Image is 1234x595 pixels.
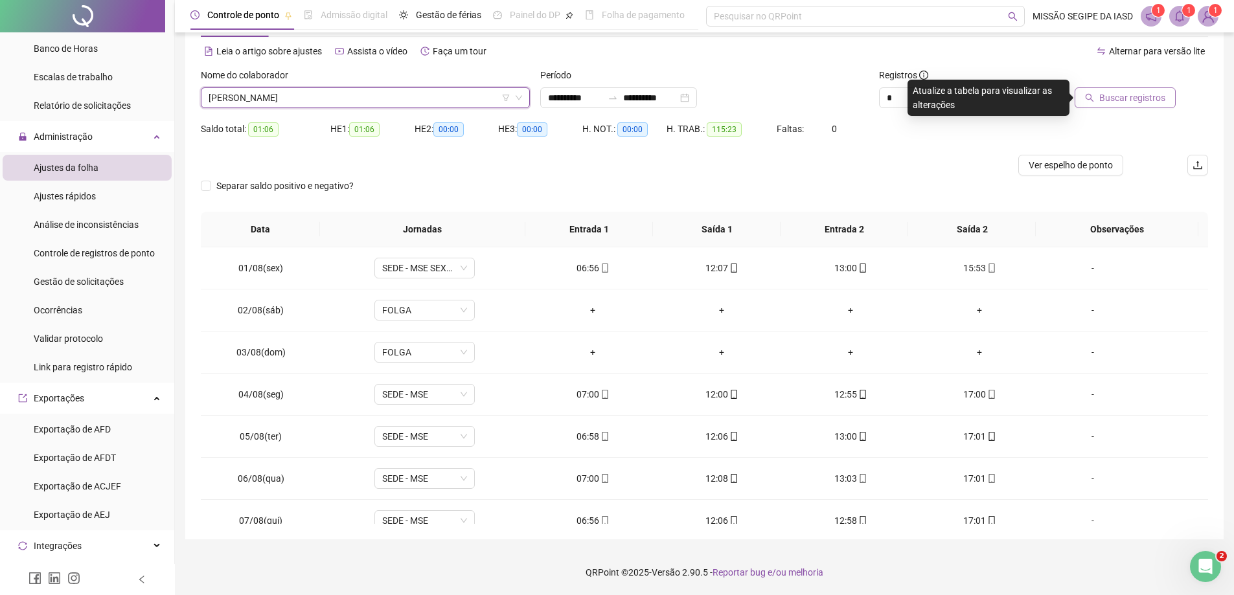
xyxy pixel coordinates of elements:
[539,387,647,401] div: 07:00
[34,393,84,403] span: Exportações
[34,362,132,372] span: Link para registro rápido
[382,427,467,446] span: SEDE - MSE
[1213,6,1218,15] span: 1
[18,541,27,550] span: sync
[728,516,738,525] span: mobile
[986,390,996,399] span: mobile
[781,212,908,247] th: Entrada 2
[582,122,667,137] div: H. NOT.:
[599,264,610,273] span: mobile
[1055,303,1131,317] div: -
[668,387,776,401] div: 12:00
[926,261,1034,275] div: 15:53
[1145,10,1157,22] span: notification
[1190,551,1221,582] iframe: Intercom live chat
[926,471,1034,486] div: 17:01
[857,432,867,441] span: mobile
[304,10,313,19] span: file-done
[668,471,776,486] div: 12:08
[668,429,776,443] div: 12:06
[908,80,1069,116] div: Atualize a tabela para visualizar as alterações
[728,264,738,273] span: mobile
[832,124,837,134] span: 0
[857,264,867,273] span: mobile
[382,511,467,530] span: SEDE - MSE
[216,46,322,56] span: Leia o artigo sobre ajustes
[1187,6,1191,15] span: 1
[238,473,284,484] span: 06/08(qua)
[493,10,502,19] span: dashboard
[857,474,867,483] span: mobile
[433,122,464,137] span: 00:00
[190,10,200,19] span: clock-circle
[347,46,407,56] span: Assista o vídeo
[728,474,738,483] span: mobile
[1046,222,1188,236] span: Observações
[34,305,82,315] span: Ocorrências
[926,429,1034,443] div: 17:01
[707,122,742,137] span: 115:23
[335,47,344,56] span: youtube
[1055,261,1131,275] div: -
[539,345,647,359] div: +
[175,550,1234,595] footer: QRPoint © 2025 - 2.90.5 -
[879,68,928,82] span: Registros
[926,303,1034,317] div: +
[668,345,776,359] div: +
[284,12,292,19] span: pushpin
[608,93,618,103] span: swap-right
[667,122,777,137] div: H. TRAB.:
[510,10,560,20] span: Painel do DP
[498,122,582,137] div: HE 3:
[797,303,905,317] div: +
[1099,91,1165,105] span: Buscar registros
[201,122,330,137] div: Saldo total:
[248,122,279,137] span: 01:06
[1152,4,1165,17] sup: 1
[34,191,96,201] span: Ajustes rápidos
[539,513,647,528] div: 06:56
[204,47,213,56] span: file-text
[919,71,928,80] span: info-circle
[926,345,1034,359] div: +
[617,122,648,137] span: 00:00
[201,68,297,82] label: Nome do colaborador
[566,12,573,19] span: pushpin
[240,431,282,442] span: 05/08(ter)
[599,390,610,399] span: mobile
[797,471,905,486] div: 13:03
[857,390,867,399] span: mobile
[926,513,1034,528] div: 17:01
[238,389,284,399] span: 04/08(seg)
[416,10,481,20] span: Gestão de férias
[986,516,996,525] span: mobile
[926,387,1034,401] div: 17:00
[34,276,124,287] span: Gestão de solicitações
[539,303,647,317] div: +
[668,303,776,317] div: +
[1097,47,1106,56] span: swap
[321,10,387,20] span: Admissão digital
[34,163,98,173] span: Ajustes da folha
[420,47,429,56] span: history
[18,394,27,403] span: export
[1156,6,1161,15] span: 1
[797,345,905,359] div: +
[34,541,82,551] span: Integrações
[1018,155,1123,175] button: Ver espelho de ponto
[713,567,823,578] span: Reportar bug e/ou melhoria
[382,258,467,278] span: SEDE - MSE SEXTA
[34,333,103,344] span: Validar protocolo
[330,122,415,137] div: HE 1:
[539,429,647,443] div: 06:58
[728,432,738,441] span: mobile
[236,347,286,357] span: 03/08(dom)
[797,513,905,528] div: 12:58
[320,212,525,247] th: Jornadas
[34,510,110,520] span: Exportação de AEJ
[34,481,121,491] span: Exportação de ACJEF
[797,261,905,275] div: 13:00
[797,387,905,401] div: 12:55
[34,131,93,142] span: Administração
[415,122,499,137] div: HE 2:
